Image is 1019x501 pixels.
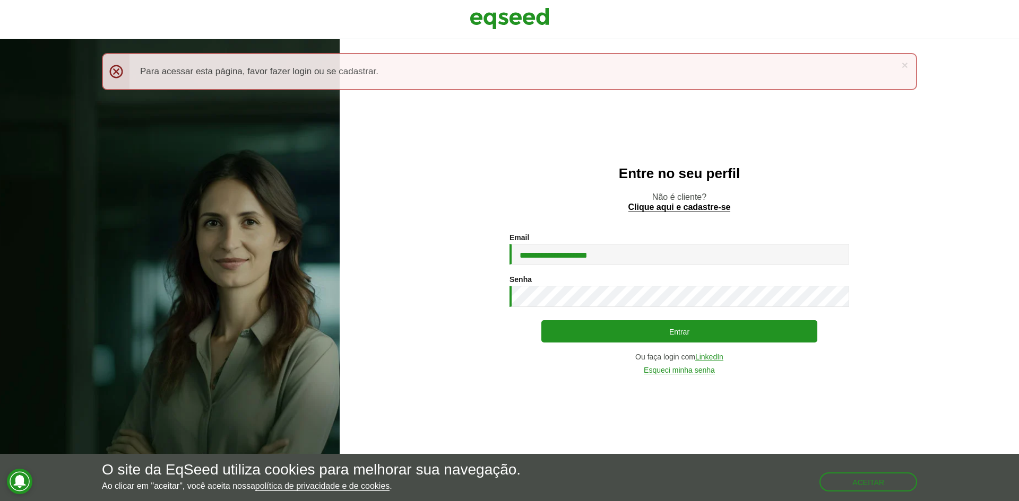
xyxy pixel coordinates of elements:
label: Email [509,234,529,241]
a: política de privacidade e de cookies [255,482,390,491]
h5: O site da EqSeed utiliza cookies para melhorar sua navegação. [102,462,521,478]
img: EqSeed Logo [470,5,549,32]
a: Esqueci minha senha [644,366,715,374]
a: Clique aqui e cadastre-se [628,203,731,212]
p: Não é cliente? [361,192,998,212]
div: Ou faça login com [509,353,849,361]
a: × [902,59,908,71]
button: Entrar [541,320,817,342]
p: Ao clicar em "aceitar", você aceita nossa . [102,481,521,491]
label: Senha [509,276,532,283]
button: Aceitar [819,472,917,491]
h2: Entre no seu perfil [361,166,998,181]
a: LinkedIn [695,353,723,361]
div: Para acessar esta página, favor fazer login ou se cadastrar. [102,53,917,90]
